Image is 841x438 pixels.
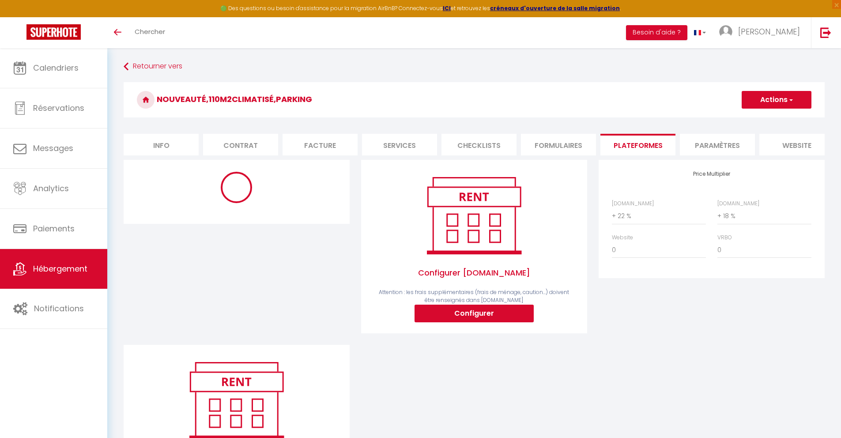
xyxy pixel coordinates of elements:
[742,91,811,109] button: Actions
[33,223,75,234] span: Paiements
[26,24,81,40] img: Super Booking
[415,305,534,322] button: Configurer
[612,200,654,208] label: [DOMAIN_NAME]
[374,258,574,288] span: Configurer [DOMAIN_NAME]
[600,134,675,155] li: Plateformes
[490,4,620,12] a: créneaux d'ouverture de la salle migration
[680,134,755,155] li: Paramètres
[717,200,759,208] label: [DOMAIN_NAME]
[612,234,633,242] label: Website
[7,4,34,30] button: Ouvrir le widget de chat LiveChat
[33,62,79,73] span: Calendriers
[713,17,811,48] a: ... [PERSON_NAME]
[738,26,800,37] span: [PERSON_NAME]
[759,134,834,155] li: website
[135,27,165,36] span: Chercher
[33,143,73,154] span: Messages
[521,134,596,155] li: Formulaires
[612,171,811,177] h4: Price Multiplier
[626,25,687,40] button: Besoin d'aide ?
[803,398,834,431] iframe: Chat
[719,25,732,38] img: ...
[379,288,569,304] span: Attention : les frais supplémentaires (frais de ménage, caution...) doivent être renseignés dans ...
[362,134,437,155] li: Services
[441,134,517,155] li: Checklists
[418,173,530,258] img: rent.png
[820,27,831,38] img: logout
[283,134,358,155] li: Facture
[33,183,69,194] span: Analytics
[128,17,172,48] a: Chercher
[124,134,199,155] li: Info
[124,82,825,117] h3: Nouveauté,110M2climatisé,parking
[124,59,825,75] a: Retourner vers
[443,4,451,12] a: ICI
[717,234,732,242] label: VRBO
[33,263,87,274] span: Hébergement
[203,134,278,155] li: Contrat
[34,303,84,314] span: Notifications
[33,102,84,113] span: Réservations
